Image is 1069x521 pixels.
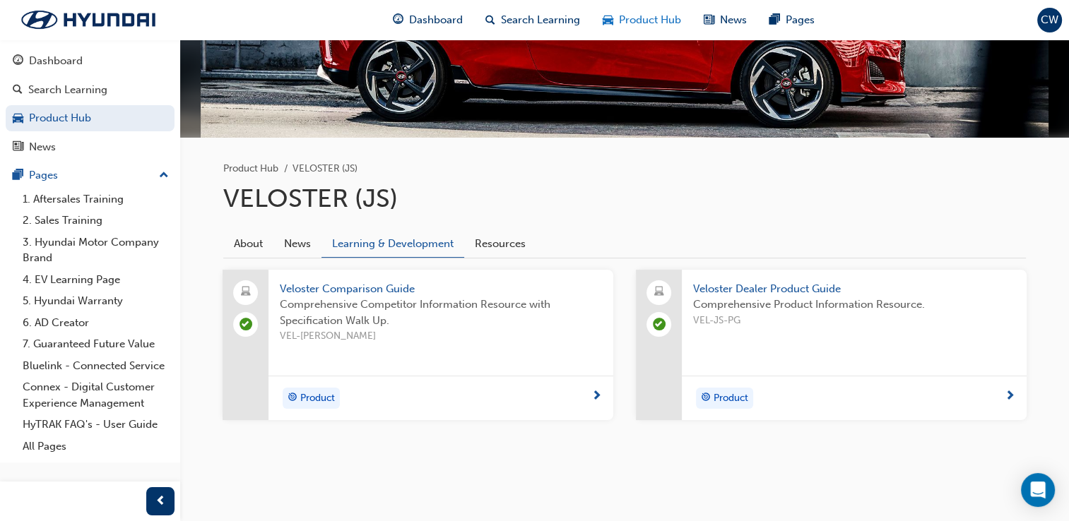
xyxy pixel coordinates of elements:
[223,230,273,257] a: About
[17,414,175,436] a: HyTRAK FAQ's - User Guide
[155,493,166,510] span: prev-icon
[280,281,602,297] span: Veloster Comparison Guide
[692,6,758,35] a: news-iconNews
[720,12,747,28] span: News
[7,5,170,35] img: Trak
[603,11,613,29] span: car-icon
[241,283,251,301] span: laptop-icon
[501,12,580,28] span: Search Learning
[17,355,175,377] a: Bluelink - Connected Service
[240,318,252,330] span: learningRecordVerb_COMPLETE-icon
[321,230,464,258] a: Learning & Development
[591,390,602,403] span: next-icon
[29,53,83,69] div: Dashboard
[17,376,175,414] a: Connex - Digital Customer Experience Management
[17,188,175,210] a: 1. Aftersales Training
[17,290,175,312] a: 5. Hyundai Warranty
[1037,8,1062,32] button: CW
[485,11,495,29] span: search-icon
[1041,12,1058,28] span: CW
[704,11,714,29] span: news-icon
[13,169,23,182] span: pages-icon
[758,6,826,35] a: pages-iconPages
[6,134,175,160] a: News
[28,82,107,98] div: Search Learning
[17,232,175,269] a: 3. Hyundai Motor Company Brand
[288,389,297,407] span: target-icon
[693,297,1015,313] span: Comprehensive Product Information Resource.
[636,270,1027,420] a: Veloster Dealer Product GuideComprehensive Product Information Resource.VEL-JS-PGtarget-iconProduct
[13,112,23,125] span: car-icon
[273,230,321,257] a: News
[591,6,692,35] a: car-iconProduct Hub
[293,161,358,177] li: VELOSTER (JS)
[474,6,591,35] a: search-iconSearch Learning
[714,390,748,407] span: Product
[280,297,602,328] span: Comprehensive Competitor Information Resource with Specification Walk Up.
[653,318,666,330] span: learningRecordVerb_COMPLETE-icon
[693,313,1015,329] span: VEL-JS-PG
[693,281,1015,297] span: Veloster Dealer Product Guide
[17,269,175,291] a: 4. EV Learning Page
[6,162,175,188] button: Pages
[159,167,169,185] span: up-icon
[409,12,463,28] span: Dashboard
[13,84,23,97] span: search-icon
[382,6,474,35] a: guage-iconDashboard
[300,390,335,407] span: Product
[1005,390,1015,403] span: next-icon
[786,12,815,28] span: Pages
[701,389,711,407] span: target-icon
[29,167,58,184] div: Pages
[223,270,613,420] a: Veloster Comparison GuideComprehensive Competitor Information Resource with Specification Walk Up...
[6,45,175,162] button: DashboardSearch LearningProduct HubNews
[17,333,175,355] a: 7. Guaranteed Future Value
[393,11,403,29] span: guage-icon
[6,77,175,103] a: Search Learning
[17,312,175,334] a: 6. AD Creator
[17,210,175,232] a: 2. Sales Training
[654,283,664,301] span: laptop-icon
[17,436,175,457] a: All Pages
[6,105,175,131] a: Product Hub
[464,230,536,257] a: Resources
[223,183,1026,214] h1: VELOSTER (JS)
[223,162,278,174] a: Product Hub
[619,12,681,28] span: Product Hub
[13,141,23,154] span: news-icon
[1021,473,1055,507] div: Open Intercom Messenger
[6,48,175,74] a: Dashboard
[769,11,780,29] span: pages-icon
[13,55,23,68] span: guage-icon
[280,328,602,345] span: VEL-[PERSON_NAME]
[29,139,56,155] div: News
